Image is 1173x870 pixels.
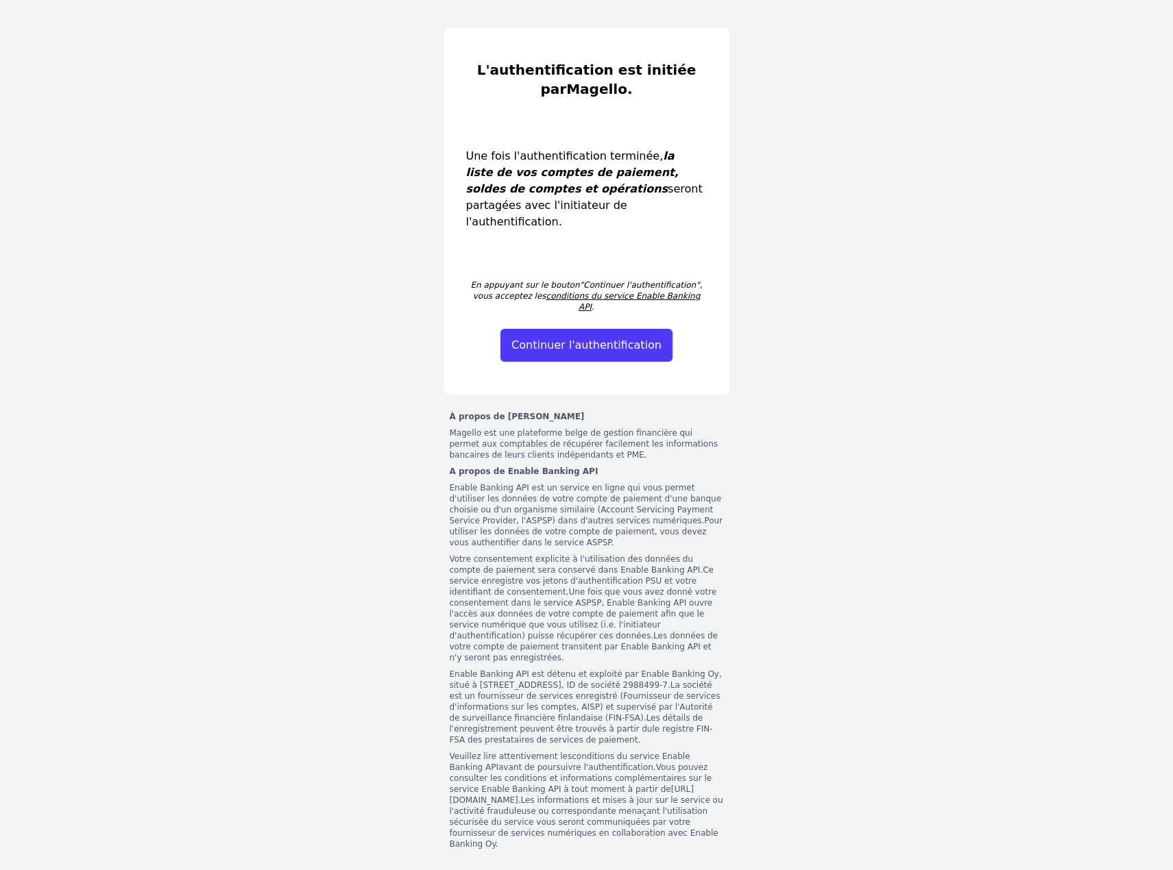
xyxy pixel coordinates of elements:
button: Continuer l'authentification [500,329,673,362]
span: L'authentification est initiée par . [444,60,729,99]
span: Ce service enregistre vos jetons d'authentification PSU et votre identifiant de consentement. [450,565,714,597]
a: conditions du service Enable Banking API [546,291,701,312]
span: Enable Banking API est un service en ligne qui vous permet d'utiliser les données de votre compte... [450,483,722,525]
span: Enable Banking API est détenu et exploité par Enable Banking Oy, situé à [STREET_ADDRESS], ID de ... [450,669,722,690]
span: Veuillez lire attentivement les avant de poursuivre l'authentification. [450,751,690,772]
strong: A propos de Enable Banking API [450,467,598,476]
span: "Continuer l'authentification" [580,280,700,290]
span: Les données de votre compte de paiement transitent par Enable Banking API et n'y seront pas enreg... [450,631,718,662]
span: Les informations et mises à jour sur le service ou l'activité frauduleuse ou correspondante menaç... [450,795,723,849]
strong: À propos de [PERSON_NAME] [450,411,724,422]
span: Les détails de l'enregistrement peuvent être trouvés à partir du . [450,713,713,745]
span: Votre consentement explicite à l'utilisation des données du compte de paiement sera conservé dans... [450,554,703,575]
p: Magello est une plateforme belge de gestion financière qui permet aux comptables de récupérer fac... [450,427,724,460]
span: Une fois que vous avez donné votre consentement dans le service ASPSP, Enable Banking API ouvre l... [450,587,717,641]
strong: Magello [566,81,627,97]
span: En appuyant sur le bouton , vous acceptez les . [444,279,729,312]
span: Pour utiliser les données de votre compte de paiement, vous devez vous authentifier dans le servi... [450,516,723,547]
span: Une fois l'authentification terminée, seront partagées avec l'initiateur de l'authentification. [444,148,727,230]
em: la liste de vos comptes de paiement, soldes de comptes et opérations [466,149,679,195]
